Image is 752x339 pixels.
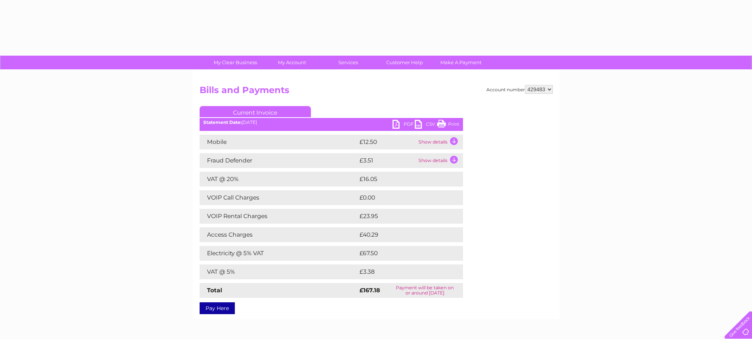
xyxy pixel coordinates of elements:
td: £23.95 [358,209,448,224]
td: £3.38 [358,264,446,279]
a: Pay Here [200,302,235,314]
td: Show details [417,153,463,168]
td: VOIP Rental Charges [200,209,358,224]
td: Fraud Defender [200,153,358,168]
td: Show details [417,135,463,149]
a: Customer Help [374,56,435,69]
td: VAT @ 5% [200,264,358,279]
td: Access Charges [200,227,358,242]
td: Mobile [200,135,358,149]
div: Account number [486,85,553,94]
td: £0.00 [358,190,446,205]
strong: £167.18 [359,287,380,294]
strong: Total [207,287,222,294]
a: Current Invoice [200,106,311,117]
td: Electricity @ 5% VAT [200,246,358,261]
a: CSV [415,120,437,131]
td: £16.05 [358,172,447,187]
td: £12.50 [358,135,417,149]
a: PDF [393,120,415,131]
td: Payment will be taken on or around [DATE] [387,283,463,298]
div: [DATE] [200,120,463,125]
td: £3.51 [358,153,417,168]
td: VOIP Call Charges [200,190,358,205]
a: My Account [261,56,322,69]
td: £40.29 [358,227,448,242]
b: Statement Date: [203,119,242,125]
td: VAT @ 20% [200,172,358,187]
a: Print [437,120,459,131]
a: Make A Payment [430,56,492,69]
h2: Bills and Payments [200,85,553,99]
a: Services [318,56,379,69]
td: £67.50 [358,246,448,261]
a: My Clear Business [205,56,266,69]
